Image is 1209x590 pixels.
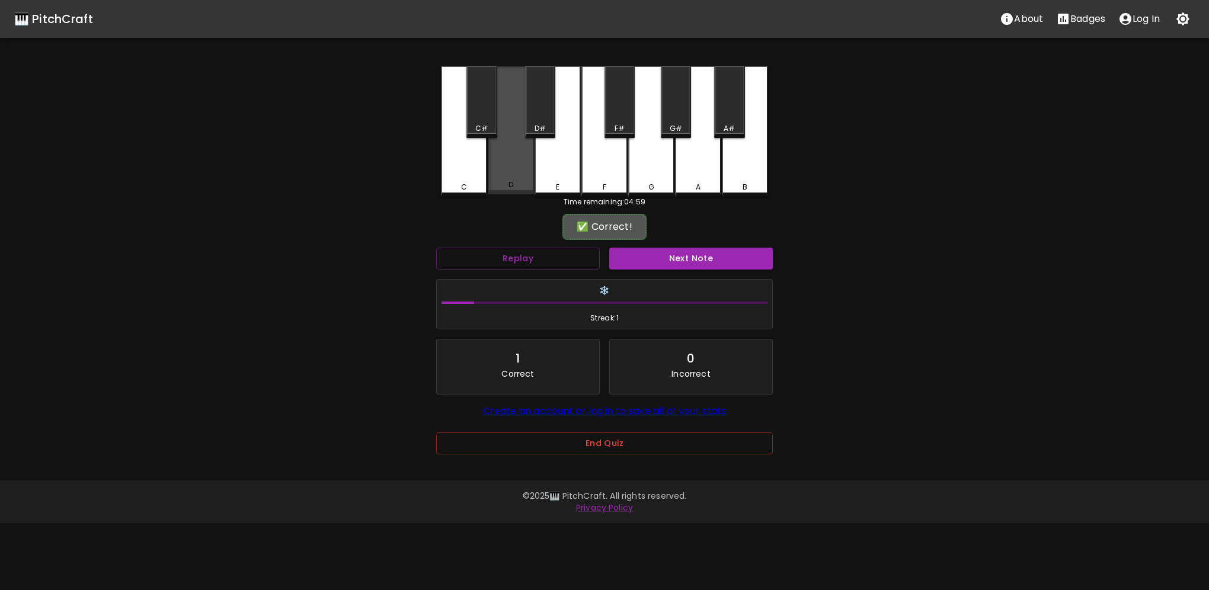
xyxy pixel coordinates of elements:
button: Replay [436,248,600,270]
a: 🎹 PitchCraft [14,9,93,28]
div: A# [724,123,735,134]
p: Badges [1070,12,1105,26]
div: Time remaining: 04:59 [441,197,768,207]
button: Stats [1050,7,1112,31]
div: D [508,179,513,190]
span: Streak: 1 [442,312,767,324]
div: F [603,182,606,193]
div: C# [475,123,488,134]
div: G [648,182,654,193]
p: © 2025 🎹 PitchCraft. All rights reserved. [263,490,946,502]
h6: ❄️ [442,284,767,297]
p: Incorrect [671,368,710,380]
button: About [993,7,1050,31]
div: F# [615,123,625,134]
div: ✅ Correct! [568,220,641,234]
div: B [743,182,747,193]
div: 1 [516,349,520,368]
p: About [1014,12,1043,26]
p: Correct [501,368,534,380]
button: Next Note [609,248,773,270]
div: D# [535,123,546,134]
p: Log In [1133,12,1160,26]
a: Privacy Policy [576,502,633,514]
button: account of current user [1112,7,1166,31]
div: E [556,182,559,193]
a: Create an account or log in to save all of your stats [483,404,727,418]
div: C [461,182,467,193]
div: 0 [687,349,695,368]
button: End Quiz [436,432,773,454]
div: G# [670,123,682,134]
div: A [696,182,701,193]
